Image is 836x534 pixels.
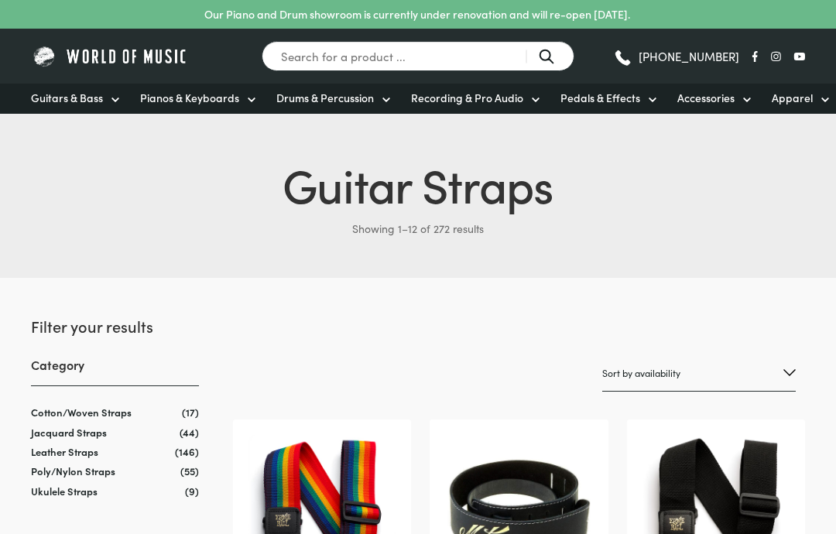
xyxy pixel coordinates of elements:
span: (17) [182,406,199,419]
img: World of Music [31,44,190,68]
h3: Category [31,356,199,386]
a: Cotton/Woven Straps [31,405,132,419]
span: (9) [185,484,199,498]
iframe: Chat with our support team [612,364,836,534]
span: Accessories [677,90,735,106]
a: Jacquard Straps [31,425,107,440]
a: Leather Straps [31,444,98,459]
span: Pianos & Keyboards [140,90,239,106]
span: Drums & Percussion [276,90,374,106]
span: (55) [180,464,199,478]
h1: Guitar Straps [31,151,805,216]
span: Recording & Pro Audio [411,90,523,106]
span: (146) [175,445,199,458]
span: (44) [180,426,199,439]
a: Ukulele Straps [31,484,98,498]
span: Pedals & Effects [560,90,640,106]
input: Search for a product ... [262,41,574,71]
select: Shop order [602,355,796,392]
a: Poly/Nylon Straps [31,464,115,478]
span: Guitars & Bass [31,90,103,106]
p: Our Piano and Drum showroom is currently under renovation and will re-open [DATE]. [204,6,630,22]
span: [PHONE_NUMBER] [639,50,739,62]
a: [PHONE_NUMBER] [613,45,739,68]
p: Showing 1–12 of 272 results [31,216,805,241]
span: Apparel [772,90,813,106]
h2: Filter your results [31,315,199,337]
